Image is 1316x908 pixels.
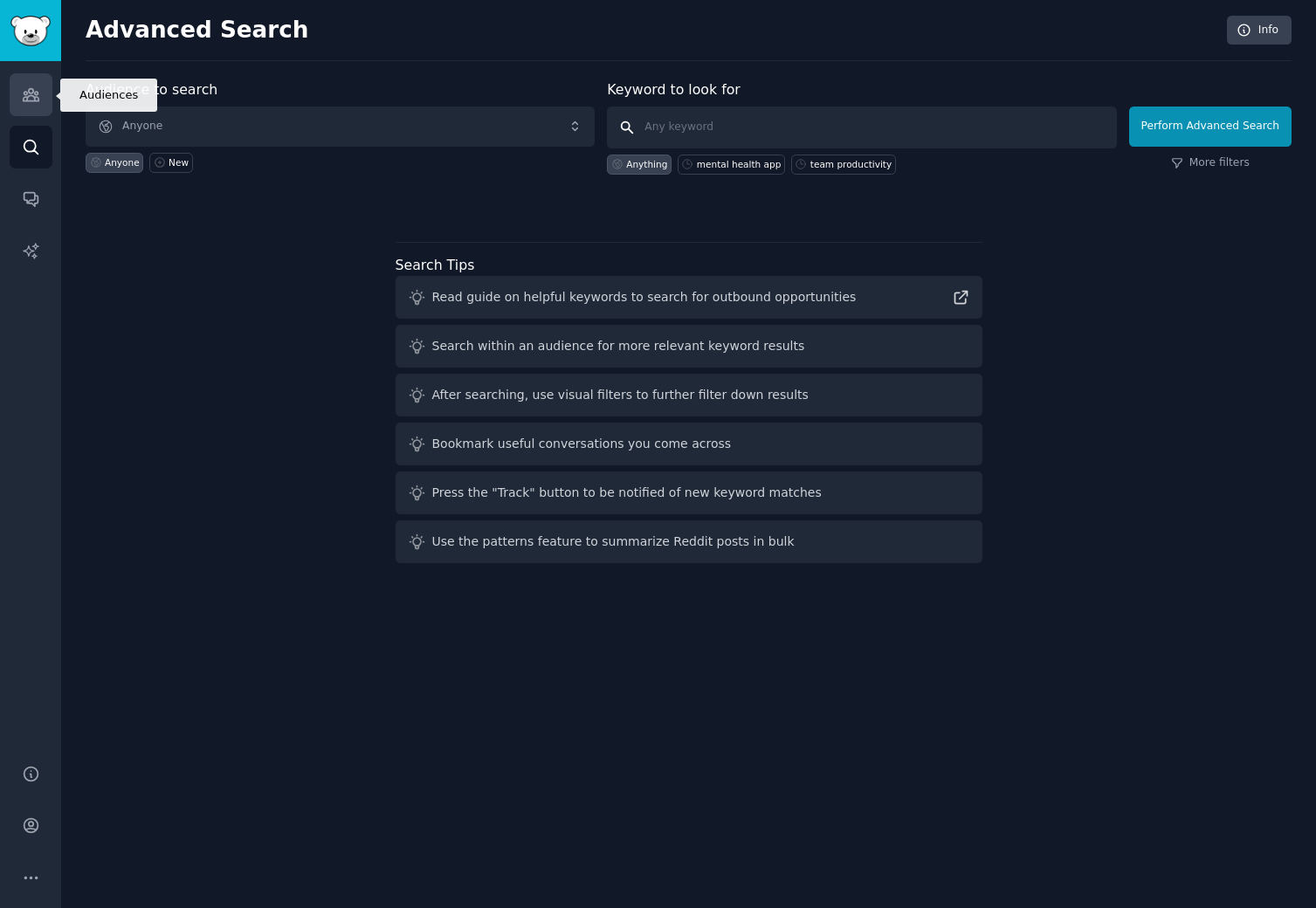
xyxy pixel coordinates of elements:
[86,17,1217,45] h2: Advanced Search
[86,107,595,147] button: Anyone
[1227,16,1292,45] a: Info
[86,81,217,98] label: Audience to search
[396,257,475,273] label: Search Tips
[697,158,782,170] div: mental health app
[432,533,795,551] div: Use the patterns feature to summarize Reddit posts in bulk
[626,158,667,170] div: Anything
[432,337,805,355] div: Search within an audience for more relevant keyword results
[105,156,140,169] div: Anyone
[1171,155,1250,171] a: More filters
[169,156,189,169] div: New
[607,107,1116,148] input: Any keyword
[810,158,892,170] div: team productivity
[432,288,857,306] div: Read guide on helpful keywords to search for outbound opportunities
[10,16,51,46] img: GummySearch logo
[607,81,741,98] label: Keyword to look for
[432,484,822,502] div: Press the "Track" button to be notified of new keyword matches
[432,435,732,453] div: Bookmark useful conversations you come across
[1129,107,1292,147] button: Perform Advanced Search
[149,153,192,173] a: New
[432,386,809,404] div: After searching, use visual filters to further filter down results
